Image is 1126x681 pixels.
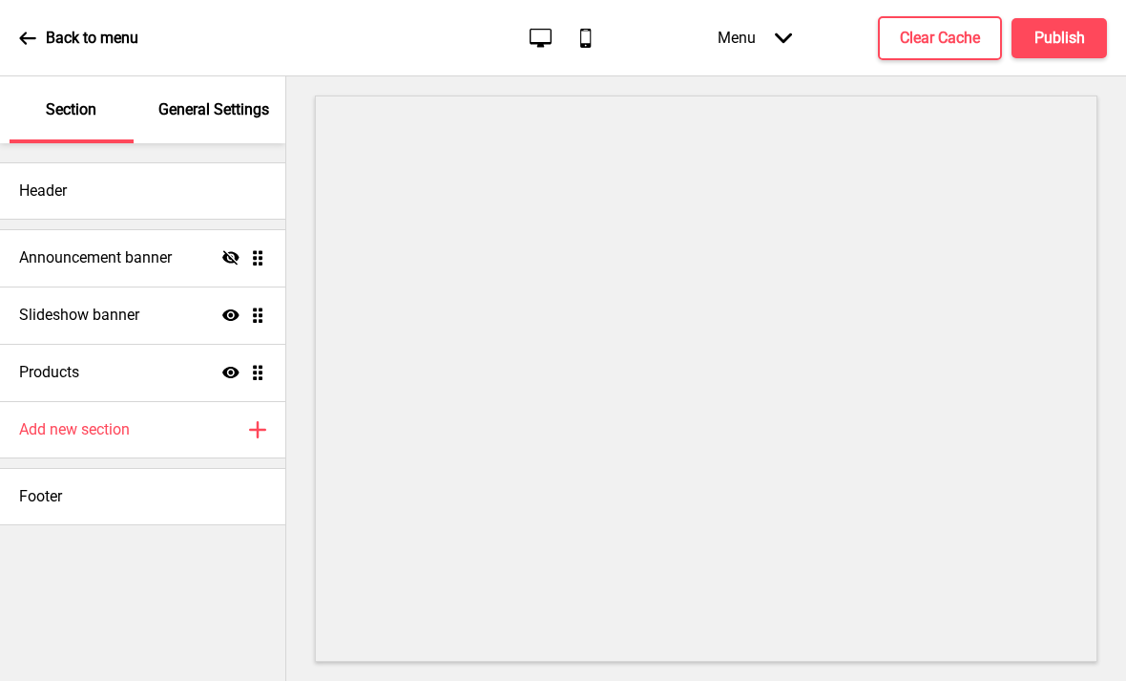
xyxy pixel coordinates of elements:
[900,28,980,49] h4: Clear Cache
[19,419,130,440] h4: Add new section
[19,247,172,268] h4: Announcement banner
[878,16,1002,60] button: Clear Cache
[19,12,138,64] a: Back to menu
[19,486,62,507] h4: Footer
[19,305,139,326] h4: Slideshow banner
[1011,18,1107,58] button: Publish
[158,99,269,120] p: General Settings
[46,99,96,120] p: Section
[1034,28,1085,49] h4: Publish
[19,362,79,383] h4: Products
[19,181,67,202] h4: Header
[699,10,811,66] div: Menu
[46,28,138,49] p: Back to menu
